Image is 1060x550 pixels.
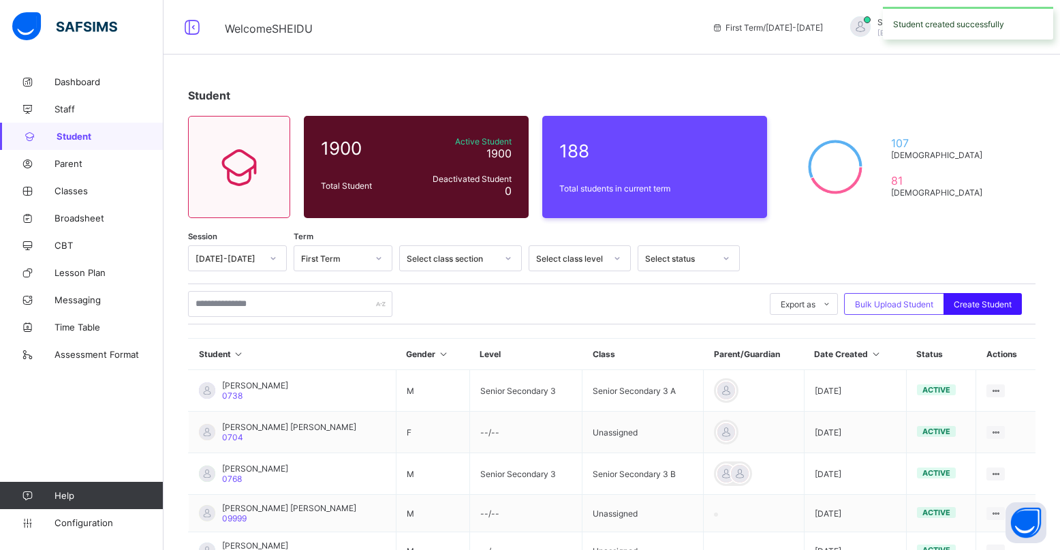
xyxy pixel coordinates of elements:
div: First Term [301,254,367,264]
th: Gender [396,339,469,370]
span: active [922,508,950,517]
td: [DATE] [804,370,906,412]
i: Sort in Ascending Order [870,349,882,359]
span: Parent [54,158,163,169]
span: Help [54,490,163,501]
td: M [396,453,469,495]
span: 107 [891,136,988,150]
span: Dashboard [54,76,163,87]
span: [PERSON_NAME] [PERSON_NAME] [222,422,356,432]
span: 09999 [222,513,247,523]
span: Broadsheet [54,213,163,224]
div: Student created successfully [883,7,1053,40]
td: [DATE] [804,412,906,453]
span: Export as [781,299,815,309]
span: Lesson Plan [54,267,163,278]
span: Welcome SHEIDU [225,22,313,35]
div: Select class level [536,254,606,264]
td: --/-- [469,412,582,453]
span: [PERSON_NAME] [PERSON_NAME] [222,503,356,513]
span: 0704 [222,432,243,442]
td: M [396,495,469,532]
th: Actions [976,339,1035,370]
i: Sort in Ascending Order [233,349,245,359]
span: [PERSON_NAME] [222,380,288,391]
span: [DEMOGRAPHIC_DATA] [891,150,988,160]
span: Student [57,131,163,142]
span: active [922,427,950,436]
td: Senior Secondary 3 [469,453,582,495]
span: Messaging [54,294,163,305]
div: Total Student [317,177,411,194]
td: Senior Secondary 3 B [582,453,704,495]
th: Status [906,339,976,370]
td: Unassigned [582,412,704,453]
div: SHEIDUHARUNA [837,16,1027,39]
span: Classes [54,185,163,196]
td: Unassigned [582,495,704,532]
span: Session [188,232,217,241]
td: Senior Secondary 3 A [582,370,704,412]
span: Time Table [54,322,163,333]
span: 0 [505,184,512,198]
td: [DATE] [804,453,906,495]
td: F [396,412,469,453]
td: Senior Secondary 3 [469,370,582,412]
span: 1900 [321,138,408,159]
td: [DATE] [804,495,906,532]
div: Select class section [407,254,497,264]
span: Deactivated Student [415,174,512,184]
span: Term [294,232,313,241]
span: active [922,385,950,395]
span: 188 [559,140,750,162]
span: Staff [54,104,163,114]
th: Class [582,339,704,370]
span: active [922,468,950,478]
span: 1900 [486,147,512,160]
span: Configuration [54,517,163,528]
button: Open asap [1006,502,1046,543]
span: Bulk Upload Student [855,299,933,309]
span: 81 [891,174,988,187]
span: CBT [54,240,163,251]
div: Select status [645,254,715,264]
span: Active Student [415,136,512,147]
td: --/-- [469,495,582,532]
th: Date Created [804,339,906,370]
span: [PERSON_NAME] [222,463,288,474]
td: M [396,370,469,412]
th: Student [189,339,396,370]
img: safsims [12,12,117,41]
span: session/term information [712,22,823,33]
span: [DEMOGRAPHIC_DATA] [891,187,988,198]
i: Sort in Ascending Order [437,349,449,359]
span: Assessment Format [54,349,163,360]
span: Total students in current term [559,183,750,194]
th: Level [469,339,582,370]
span: Create Student [954,299,1012,309]
span: 0768 [222,474,242,484]
th: Parent/Guardian [704,339,805,370]
span: 0738 [222,391,243,401]
span: Student [188,89,230,102]
div: [DATE]-[DATE] [196,254,262,264]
